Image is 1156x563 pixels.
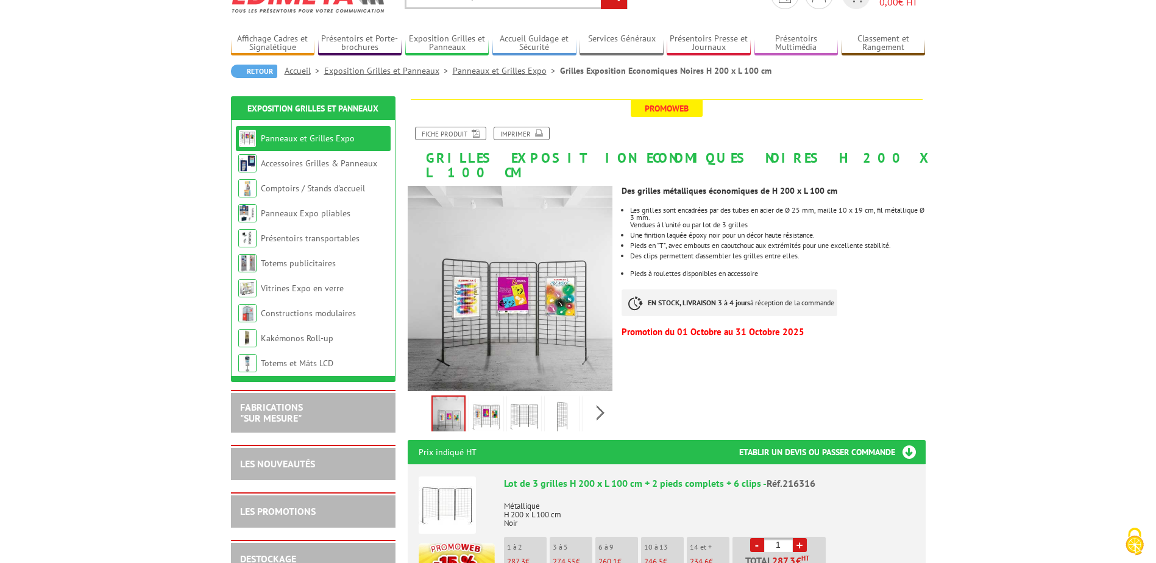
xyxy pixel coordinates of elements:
[419,440,477,464] p: Prix indiqué HT
[630,207,925,221] p: Les grilles sont encadrées par des tubes en acier de Ø 25 mm, maille 10 x 19 cm, fil métallique Ø...
[739,440,926,464] h3: Etablir un devis ou passer commande
[261,158,377,169] a: Accessoires Grilles & Panneaux
[231,34,315,54] a: Affichage Cadres et Signalétique
[622,289,837,316] p: à réception de la commande
[453,65,560,76] a: Panneaux et Grilles Expo
[318,34,402,54] a: Présentoirs et Porte-brochures
[285,65,324,76] a: Accueil
[504,494,915,528] p: Métallique H 200 x L 100 cm Noir
[630,242,925,249] li: Pieds en "T", avec embouts en caoutchouc aux extrémités pour une excellente stabilité.
[585,398,614,436] img: grilles_exposition_economiques_noires_200x100cm_216316_5.jpg
[238,179,257,197] img: Comptoirs / Stands d'accueil
[509,398,539,436] img: lot_3_grilles_pieds_complets_216316.jpg
[842,34,926,54] a: Classement et Rangement
[595,403,606,423] span: Next
[238,279,257,297] img: Vitrines Expo en verre
[648,298,750,307] strong: EN STOCK, LIVRAISON 3 à 4 jours
[507,543,547,551] p: 1 à 2
[560,65,771,77] li: Grilles Exposition Economiques Noires H 200 x L 100 cm
[667,34,751,54] a: Présentoirs Presse et Journaux
[247,103,378,114] a: Exposition Grilles et Panneaux
[630,221,925,228] p: Vendues à l'unité ou par lot de 3 grilles
[238,254,257,272] img: Totems publicitaires
[690,543,729,551] p: 14 et +
[622,328,925,336] p: Promotion du 01 Octobre au 31 Octobre 2025
[767,477,815,489] span: Réf.216316
[415,127,486,140] a: Fiche produit
[261,308,356,319] a: Constructions modulaires
[238,329,257,347] img: Kakémonos Roll-up
[238,129,257,147] img: Panneaux et Grilles Expo
[630,232,925,239] li: Une finition laquée époxy noir pour un décor haute résistance.
[1113,522,1156,563] button: Cookies (fenêtre modale)
[754,34,839,54] a: Présentoirs Multimédia
[793,538,807,552] a: +
[261,208,350,219] a: Panneaux Expo pliables
[405,34,489,54] a: Exposition Grilles et Panneaux
[238,154,257,172] img: Accessoires Grilles & Panneaux
[238,354,257,372] img: Totems et Mâts LCD
[504,476,915,490] div: Lot de 3 grilles H 200 x L 100 cm + 2 pieds complets + 6 clips -
[494,127,550,140] a: Imprimer
[261,358,333,369] a: Totems et Mâts LCD
[238,229,257,247] img: Présentoirs transportables
[631,100,703,117] span: Promoweb
[547,398,576,436] img: grilles_exposition_economiques_noires_200x100cm_216316_4.jpg
[261,258,336,269] a: Totems publicitaires
[324,65,453,76] a: Exposition Grilles et Panneaux
[580,34,664,54] a: Services Généraux
[240,401,303,424] a: FABRICATIONS"Sur Mesure"
[261,283,344,294] a: Vitrines Expo en verre
[492,34,576,54] a: Accueil Guidage et Sécurité
[630,270,925,277] li: Pieds à roulettes disponibles en accessoire
[472,398,501,436] img: panneaux_et_grilles_216316.jpg
[622,185,837,196] strong: Des grilles métalliques économiques de H 200 x L 100 cm
[408,186,613,391] img: grilles_exposition_economiques_216316_216306_216016_216116.jpg
[750,538,764,552] a: -
[419,476,476,534] img: Lot de 3 grilles H 200 x L 100 cm + 2 pieds complets + 6 clips
[433,397,464,434] img: grilles_exposition_economiques_216316_216306_216016_216116.jpg
[630,252,925,260] p: Des clips permettent d’assembler les grilles entre elles.
[261,233,360,244] a: Présentoirs transportables
[1119,526,1150,557] img: Cookies (fenêtre modale)
[553,543,592,551] p: 3 à 5
[240,458,315,470] a: LES NOUVEAUTÉS
[801,554,809,562] sup: HT
[261,183,365,194] a: Comptoirs / Stands d'accueil
[238,304,257,322] img: Constructions modulaires
[261,133,355,144] a: Panneaux et Grilles Expo
[240,505,316,517] a: LES PROMOTIONS
[261,333,333,344] a: Kakémonos Roll-up
[238,204,257,222] img: Panneaux Expo pliables
[231,65,277,78] a: Retour
[644,543,684,551] p: 10 à 13
[598,543,638,551] p: 6 à 9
